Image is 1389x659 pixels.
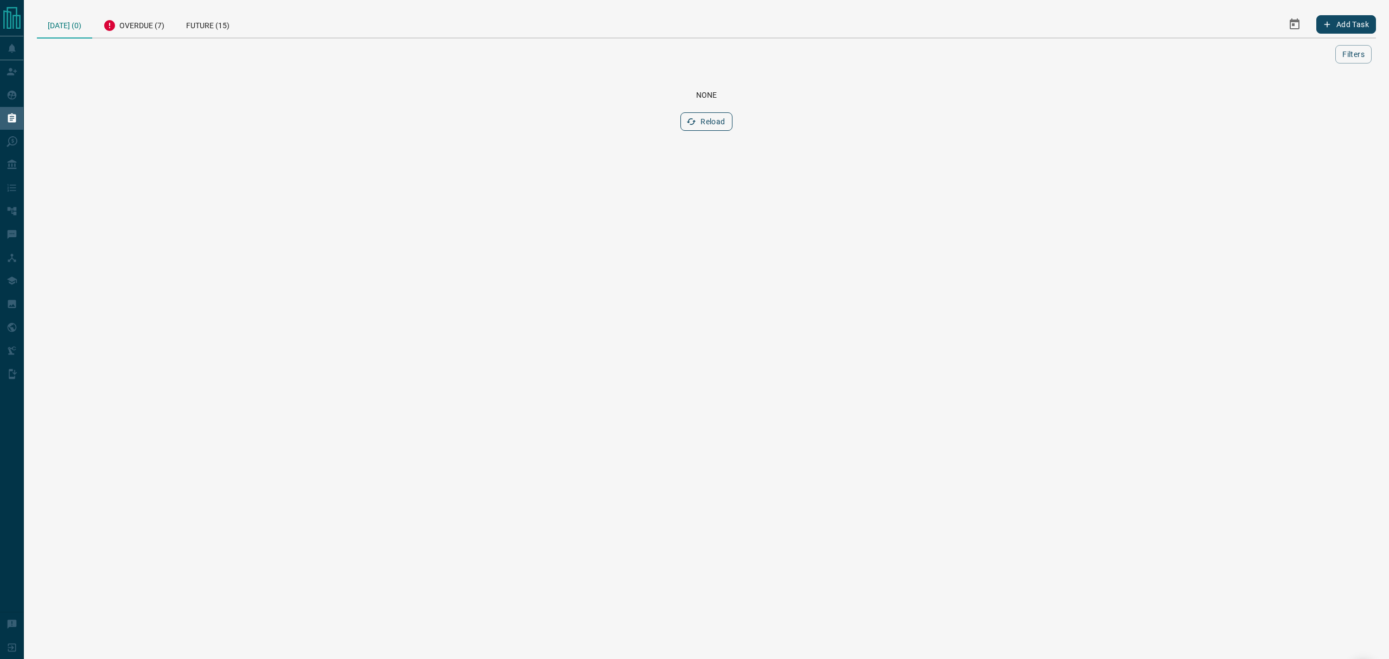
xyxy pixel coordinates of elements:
div: Future (15) [175,11,240,37]
button: Select Date Range [1282,11,1308,37]
button: Filters [1335,45,1372,64]
div: Overdue (7) [92,11,175,37]
button: Reload [680,112,732,131]
div: [DATE] (0) [37,11,92,39]
button: Add Task [1316,15,1376,34]
div: None [50,91,1363,99]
